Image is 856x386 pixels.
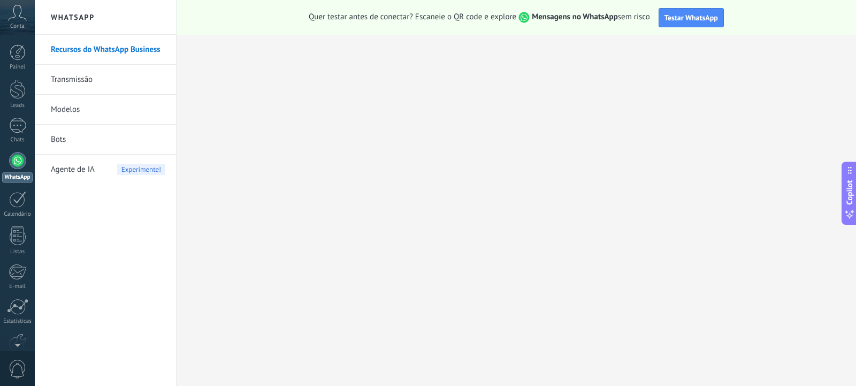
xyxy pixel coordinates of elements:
[2,137,33,143] div: Chats
[35,35,176,65] li: Recursos do WhatsApp Business
[35,125,176,155] li: Bots
[51,95,165,125] a: Modelos
[309,12,650,23] span: Quer testar antes de conectar? Escaneie o QR code e explore sem risco
[51,155,95,185] span: Agente de IA
[844,180,855,205] span: Copilot
[532,12,618,22] strong: Mensagens no WhatsApp
[2,318,33,325] div: Estatísticas
[10,23,25,30] span: Conta
[664,13,718,22] span: Testar WhatsApp
[51,125,165,155] a: Bots
[2,102,33,109] div: Leads
[2,64,33,71] div: Painel
[51,65,165,95] a: Transmissão
[35,95,176,125] li: Modelos
[2,211,33,218] div: Calendário
[51,155,165,185] a: Agente de IAExperimente!
[2,248,33,255] div: Listas
[35,65,176,95] li: Transmissão
[2,172,33,183] div: WhatsApp
[117,164,165,175] span: Experimente!
[659,8,724,27] button: Testar WhatsApp
[51,35,165,65] a: Recursos do WhatsApp Business
[2,283,33,290] div: E-mail
[35,155,176,184] li: Agente de IA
